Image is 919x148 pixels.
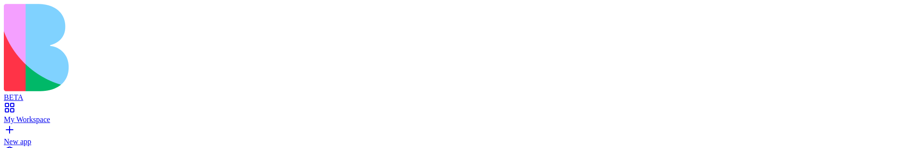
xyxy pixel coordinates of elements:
p: Upload your logo and let AI create a hilarious meme for you! [8,43,136,83]
a: New app [4,129,915,146]
a: My Workspace [4,107,915,124]
div: BETA [4,93,915,102]
div: New app [4,137,915,146]
a: BETA [4,85,915,102]
div: My Workspace [4,115,915,124]
img: logo [4,4,389,91]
